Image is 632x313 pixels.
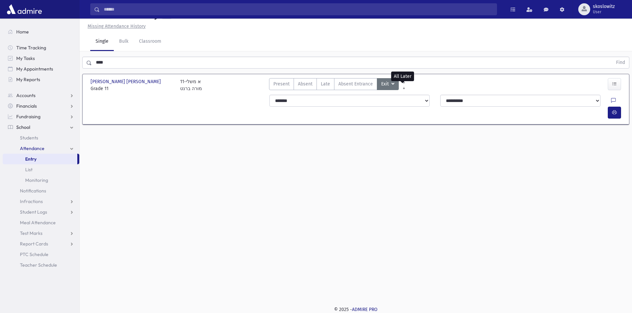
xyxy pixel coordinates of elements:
[100,3,497,15] input: Search
[16,114,40,120] span: Fundraising
[3,249,79,260] a: PTC Schedule
[3,260,79,270] a: Teacher Schedule
[391,72,414,81] div: All Later
[3,207,79,217] a: Student Logs
[321,80,330,87] span: Late
[91,78,162,85] span: [PERSON_NAME] [PERSON_NAME]
[3,122,79,132] a: School
[90,306,621,313] div: © 2025 -
[16,103,37,109] span: Financials
[20,241,48,247] span: Report Cards
[16,55,35,61] span: My Tasks
[16,29,29,35] span: Home
[612,57,629,68] button: Find
[377,78,399,90] button: Exit
[3,154,77,164] a: Entry
[20,220,56,226] span: Meal Attendance
[3,185,79,196] a: Notifications
[3,164,79,175] a: List
[20,251,48,257] span: PTC Schedule
[593,9,615,15] span: User
[3,196,79,207] a: Infractions
[3,143,79,154] a: Attendance
[16,66,53,72] span: My Appointments
[269,78,399,92] div: AttTypes
[91,85,174,92] span: Grade 11
[3,175,79,185] a: Monitoring
[88,24,146,29] u: Missing Attendance History
[593,4,615,9] span: skoslowitz
[3,53,79,64] a: My Tasks
[134,32,167,51] a: Classroom
[25,156,36,162] span: Entry
[3,74,79,85] a: My Reports
[338,80,373,87] span: Absent Entrance
[3,111,79,122] a: Fundraising
[3,42,79,53] a: Time Tracking
[3,228,79,238] a: Test Marks
[3,101,79,111] a: Financials
[25,167,33,173] span: List
[16,77,40,82] span: My Reports
[20,135,38,141] span: Students
[20,198,43,204] span: Infractions
[3,238,79,249] a: Report Cards
[85,24,146,29] a: Missing Attendance History
[16,124,30,130] span: School
[20,262,57,268] span: Teacher Schedule
[20,145,44,151] span: Attendance
[3,26,79,37] a: Home
[20,209,47,215] span: Student Logs
[3,90,79,101] a: Accounts
[3,217,79,228] a: Meal Attendance
[5,3,43,16] img: AdmirePro
[16,92,35,98] span: Accounts
[16,45,46,51] span: Time Tracking
[20,188,46,194] span: Notifications
[3,132,79,143] a: Students
[381,80,390,88] span: Exit
[114,32,134,51] a: Bulk
[180,78,202,92] div: 11-א משלי מורה ברנט
[20,230,42,236] span: Test Marks
[25,177,48,183] span: Monitoring
[3,64,79,74] a: My Appointments
[273,80,290,87] span: Present
[90,32,114,51] a: Single
[298,80,313,87] span: Absent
